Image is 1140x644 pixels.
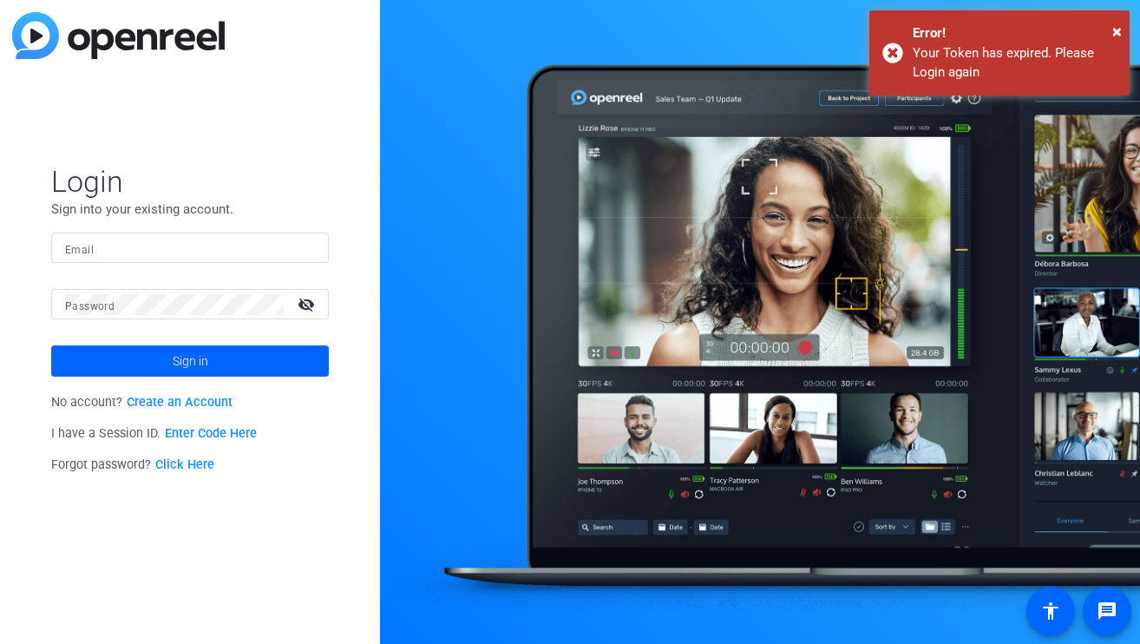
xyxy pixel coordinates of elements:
[51,163,329,200] span: Login
[51,345,329,377] button: Sign in
[65,238,315,259] input: Enter Email Address
[287,292,329,317] mat-icon: visibility_off
[51,457,214,472] span: Forgot password?
[12,12,225,59] img: blue-gradient.svg
[51,426,257,441] span: I have a Session ID.
[1112,21,1122,42] span: ×
[127,395,233,410] a: Create an Account
[65,300,115,312] mat-label: Password
[1040,601,1061,621] mat-icon: accessibility
[165,426,257,441] a: Enter Code Here
[1097,601,1117,621] mat-icon: message
[155,457,214,472] a: Click Here
[51,395,233,410] span: No account?
[65,244,94,256] mat-label: Email
[51,200,329,219] p: Sign into your existing account.
[173,339,208,383] span: Sign in
[913,23,1117,43] div: Error!
[1112,18,1122,44] button: Close
[913,43,1117,82] div: Your Token has expired. Please Login again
